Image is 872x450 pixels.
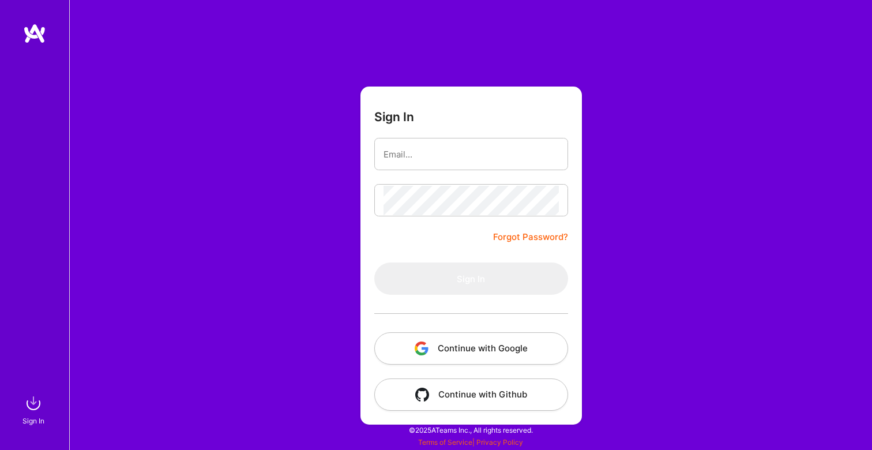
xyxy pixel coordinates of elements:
[374,110,414,124] h3: Sign In
[23,23,46,44] img: logo
[415,342,429,355] img: icon
[493,230,568,244] a: Forgot Password?
[384,140,559,169] input: Email...
[24,392,45,427] a: sign inSign In
[418,438,472,447] a: Terms of Service
[69,415,872,444] div: © 2025 ATeams Inc., All rights reserved.
[22,415,44,427] div: Sign In
[418,438,523,447] span: |
[22,392,45,415] img: sign in
[374,262,568,295] button: Sign In
[374,378,568,411] button: Continue with Github
[374,332,568,365] button: Continue with Google
[476,438,523,447] a: Privacy Policy
[415,388,429,402] img: icon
